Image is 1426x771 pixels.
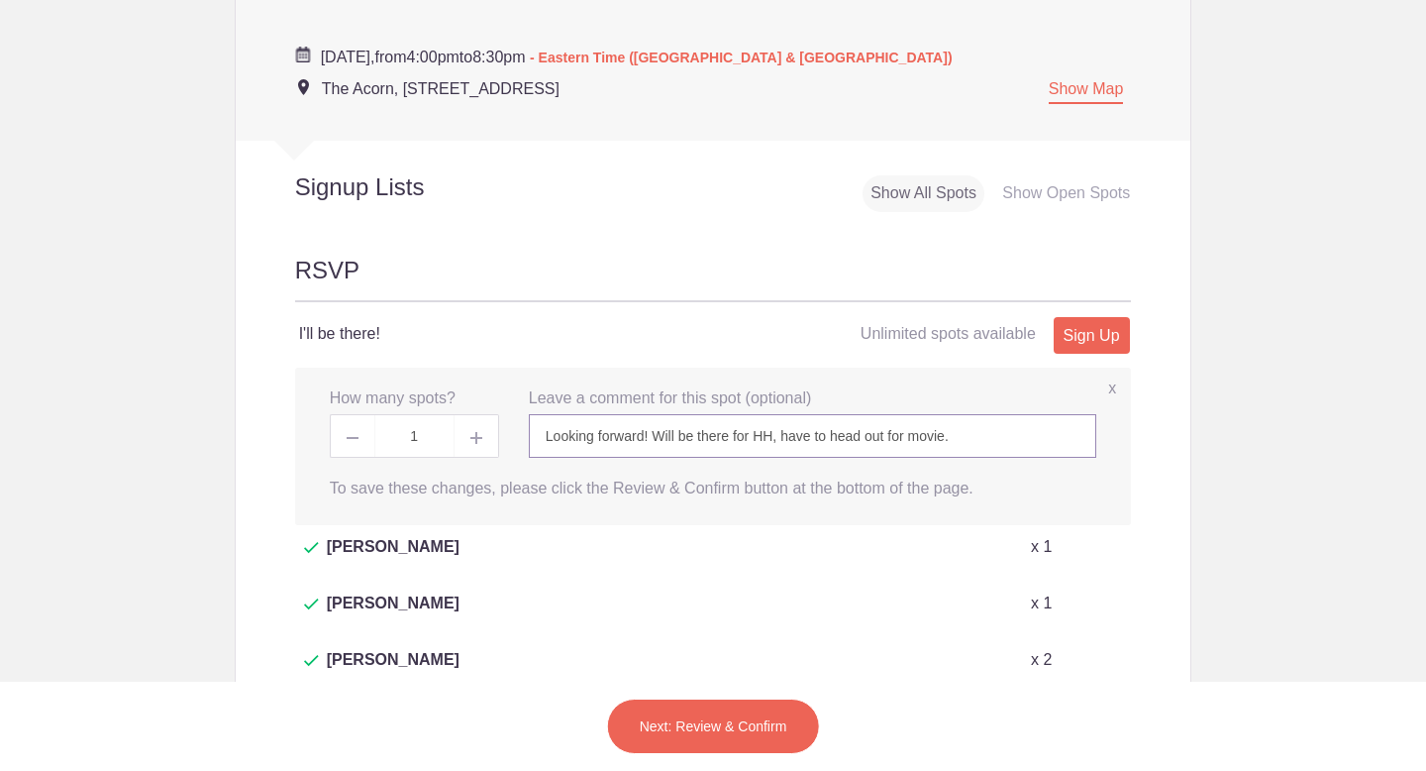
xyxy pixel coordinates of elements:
[321,49,375,65] span: [DATE],
[607,699,820,754] button: Next: Review & Confirm
[298,79,309,95] img: Event location
[295,254,1132,302] h2: RSVP
[1108,378,1116,400] label: x
[1031,592,1052,615] p: x 1
[330,387,456,410] label: How many spots?
[1049,80,1124,104] a: Show Map
[304,599,319,610] img: Check dark green
[295,47,311,62] img: Cal purple
[863,175,984,212] div: Show All Spots
[1054,317,1130,354] a: Sign Up
[322,80,560,97] span: The Acorn, [STREET_ADDRESS]
[327,535,459,583] span: [PERSON_NAME]
[1031,648,1052,672] p: x 2
[327,648,459,696] span: [PERSON_NAME]
[304,542,319,554] img: Check dark green
[529,414,1096,458] input: Enter message
[529,387,811,410] label: Leave a comment for this spot (optional)
[299,322,713,346] h4: I'll be there!
[1031,535,1052,559] p: x 1
[530,50,953,65] span: - Eastern Time ([GEOGRAPHIC_DATA] & [GEOGRAPHIC_DATA])
[304,655,319,667] img: Check dark green
[472,49,525,65] span: 8:30pm
[347,437,358,439] img: Minus gray
[994,175,1138,212] div: Show Open Spots
[236,172,555,202] h2: Signup Lists
[470,432,482,444] img: Plus gray
[861,325,1036,342] span: Unlimited spots available
[327,592,459,639] span: [PERSON_NAME]
[321,49,953,65] span: from to
[406,49,458,65] span: 4:00pm
[330,458,973,500] label: To save these changes, please click the Review & Confirm button at the bottom of the page.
